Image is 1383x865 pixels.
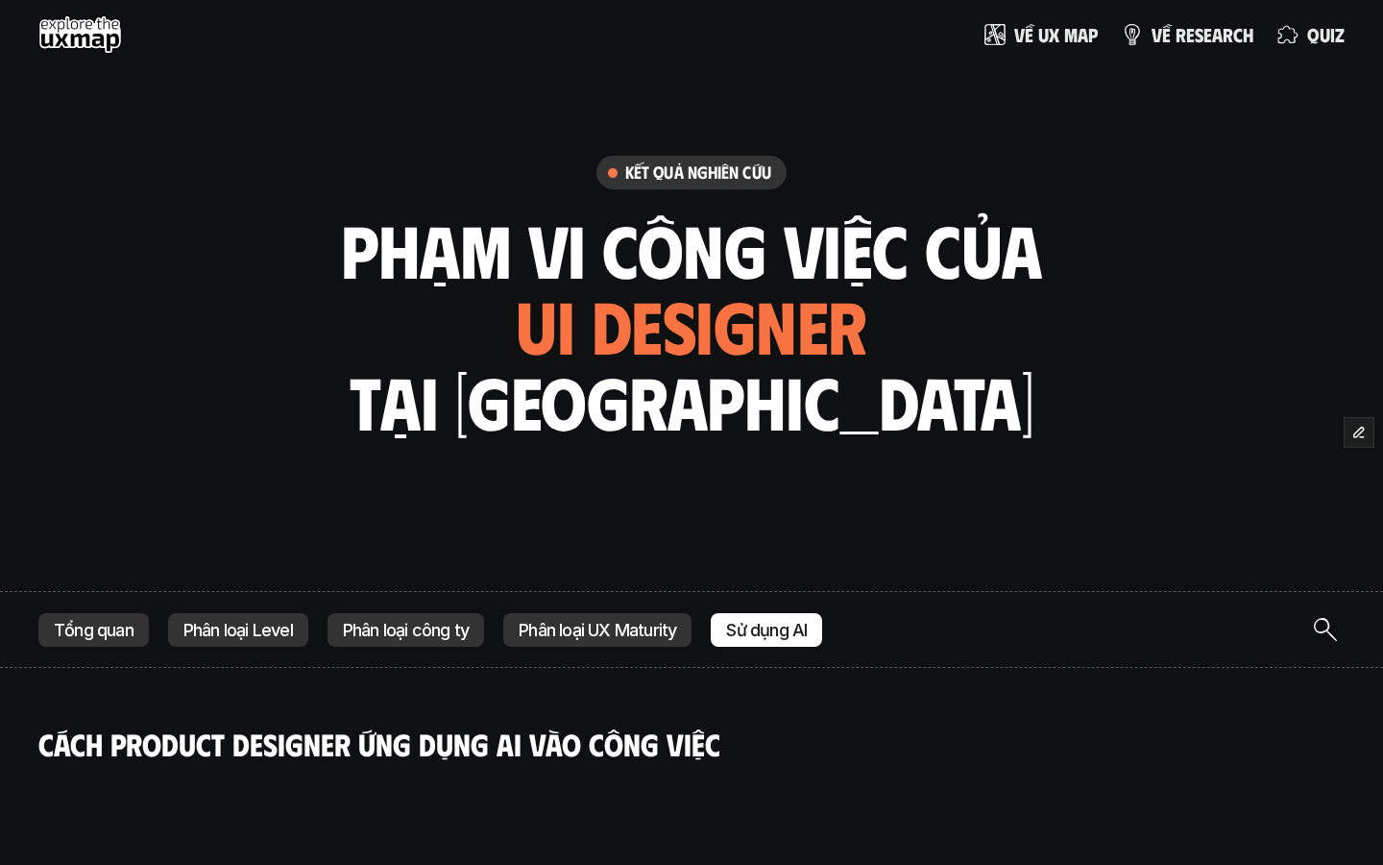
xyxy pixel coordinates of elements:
span: r [1223,24,1233,45]
h1: phạm vi công việc của [341,210,1042,290]
span: a [1078,24,1088,45]
a: Tổng quan [38,613,149,648]
img: icon entry point for Site Search [1314,618,1337,641]
p: Phân loại công ty [343,621,469,640]
span: z [1335,24,1345,45]
a: Phân loại UX Maturity [503,613,691,648]
span: r [1176,24,1186,45]
a: Sử dụng AI [711,613,822,648]
span: h [1243,24,1253,45]
span: v [1152,24,1162,45]
span: e [1186,24,1195,45]
span: u [1038,24,1049,45]
span: p [1088,24,1098,45]
button: Search Icon [1306,610,1345,649]
span: V [1014,24,1025,45]
a: vềresearch [1121,15,1253,54]
span: s [1195,24,1203,45]
span: ề [1162,24,1171,45]
h1: tại [GEOGRAPHIC_DATA] [350,361,1034,442]
a: Phân loại Level [168,613,308,648]
span: u [1320,24,1330,45]
span: e [1203,24,1212,45]
h6: Kết quả nghiên cứu [625,161,771,184]
p: Phân loại UX Maturity [519,621,676,640]
p: Tổng quan [54,621,133,640]
span: ề [1025,24,1033,45]
span: q [1307,24,1320,45]
span: a [1212,24,1223,45]
a: Phân loại công ty [328,613,484,648]
a: Vềuxmap [983,15,1098,54]
a: quiz [1276,15,1345,54]
span: c [1233,24,1243,45]
button: Edit Framer Content [1345,418,1373,447]
span: i [1330,24,1335,45]
span: m [1064,24,1078,45]
span: x [1049,24,1059,45]
h4: Cách Product Designer ứng dụng AI vào công việc [38,726,1345,762]
p: Sử dụng AI [726,621,807,640]
p: Phân loại Level [183,621,293,640]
